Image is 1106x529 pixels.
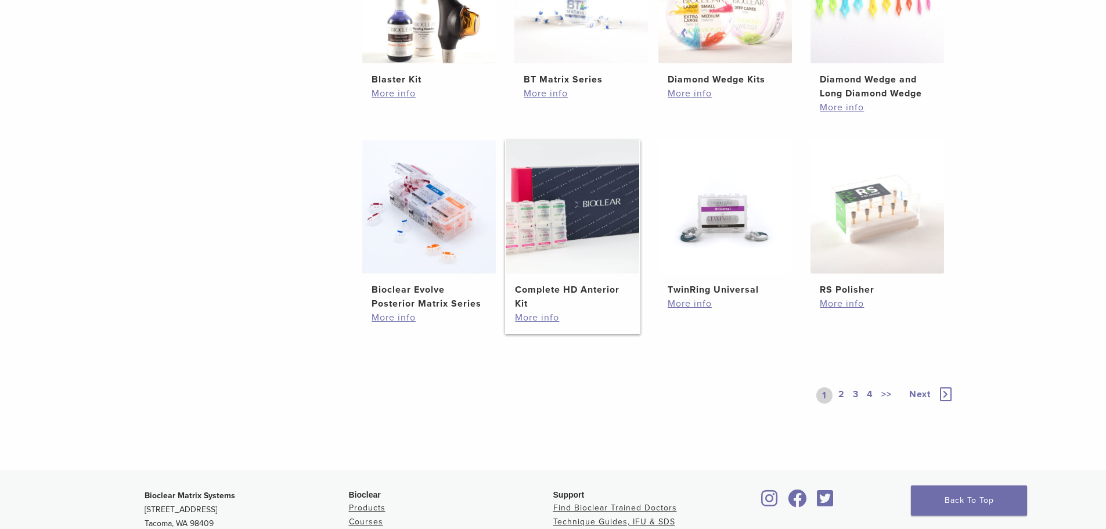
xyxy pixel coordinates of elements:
[349,503,386,513] a: Products
[758,496,782,508] a: Bioclear
[145,491,235,501] strong: Bioclear Matrix Systems
[820,100,935,114] a: More info
[668,297,783,311] a: More info
[813,496,838,508] a: Bioclear
[524,87,639,100] a: More info
[553,503,677,513] a: Find Bioclear Trained Doctors
[553,490,585,499] span: Support
[349,490,381,499] span: Bioclear
[864,387,876,404] a: 4
[668,73,783,87] h2: Diamond Wedge Kits
[506,140,639,274] img: Complete HD Anterior Kit
[911,485,1027,516] a: Back To Top
[372,87,487,100] a: More info
[784,496,811,508] a: Bioclear
[372,73,487,87] h2: Blaster Kit
[668,87,783,100] a: More info
[524,73,639,87] h2: BT Matrix Series
[658,140,792,274] img: TwinRing Universal
[362,140,496,274] img: Bioclear Evolve Posterior Matrix Series
[658,140,793,297] a: TwinRing UniversalTwinRing Universal
[810,140,944,274] img: RS Polisher
[372,283,487,311] h2: Bioclear Evolve Posterior Matrix Series
[816,387,833,404] a: 1
[879,387,894,404] a: >>
[553,517,675,527] a: Technique Guides, IFU & SDS
[362,140,497,311] a: Bioclear Evolve Posterior Matrix SeriesBioclear Evolve Posterior Matrix Series
[515,283,630,311] h2: Complete HD Anterior Kit
[668,283,783,297] h2: TwinRing Universal
[515,311,630,325] a: More info
[851,387,861,404] a: 3
[909,388,931,400] span: Next
[836,387,847,404] a: 2
[372,311,487,325] a: More info
[810,140,945,297] a: RS PolisherRS Polisher
[505,140,640,311] a: Complete HD Anterior KitComplete HD Anterior Kit
[820,297,935,311] a: More info
[349,517,383,527] a: Courses
[820,73,935,100] h2: Diamond Wedge and Long Diamond Wedge
[820,283,935,297] h2: RS Polisher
